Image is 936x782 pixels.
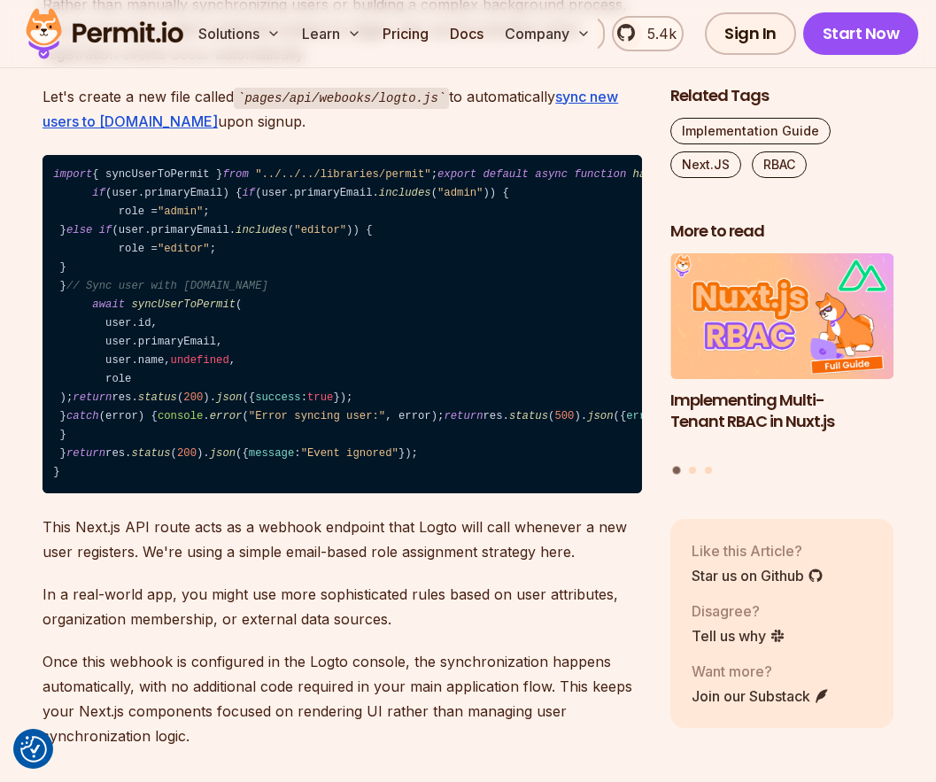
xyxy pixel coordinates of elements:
span: primaryEmail [294,187,372,199]
span: default [483,168,528,181]
span: true [307,391,333,404]
h2: More to read [670,221,893,243]
span: function [574,168,626,181]
img: Implementing Multi-Tenant RBAC in Nuxt.js [670,253,893,379]
span: error [210,410,243,422]
img: Permit logo [18,4,191,64]
span: "admin" [158,205,203,218]
span: if [92,187,105,199]
img: Revisit consent button [20,736,47,763]
a: 5.4k [612,16,684,51]
span: "../../../libraries/permit" [255,168,430,181]
span: status [138,391,177,404]
span: 200 [177,447,197,460]
span: status [509,410,548,422]
span: if [99,224,112,236]
span: return [73,391,112,404]
span: import [53,168,92,181]
p: Let's create a new file called to automatically upon signup. [43,84,642,135]
span: primaryEmail [138,336,216,348]
button: Solutions [191,16,288,51]
span: 200 [183,391,203,404]
p: In a real-world app, you might use more sophisticated rules based on user attributes, organizatio... [43,582,642,631]
p: Like this Article? [692,539,824,561]
span: return [444,410,483,422]
a: Sign In [705,12,796,55]
a: Start Now [803,12,919,55]
p: Disagree? [692,600,785,621]
p: Once this webhook is configured in the Logto console, the synchronization happens automatically, ... [43,649,642,748]
span: catch [66,410,99,422]
button: Go to slide 1 [673,466,681,474]
a: Join our Substack [692,685,830,706]
h3: Implementing Multi-Tenant RBAC in Nuxt.js [670,389,893,433]
span: syncUserToPermit [131,298,236,311]
span: export [437,168,476,181]
span: "editor" [294,224,346,236]
li: 1 of 3 [670,253,893,455]
button: Go to slide 2 [689,466,696,473]
p: This Next.js API route acts as a webhook endpoint that Logto will call whenever a new user regist... [43,515,642,564]
span: "editor" [158,243,210,255]
span: 5.4k [637,23,677,44]
span: // Sync user with [DOMAIN_NAME] [66,280,268,292]
p: Want more? [692,660,830,681]
span: else [66,224,92,236]
span: await [92,298,125,311]
div: Posts [670,253,893,476]
a: RBAC [752,151,807,178]
span: async [535,168,568,181]
span: error [626,410,659,422]
span: "Error syncing user:" [249,410,385,422]
span: primaryEmail [144,187,222,199]
span: json [210,447,236,460]
span: handler [633,168,678,181]
span: if [242,187,255,199]
span: json [216,391,242,404]
span: name [138,354,164,367]
a: Implementing Multi-Tenant RBAC in Nuxt.jsImplementing Multi-Tenant RBAC in Nuxt.js [670,253,893,455]
span: includes [236,224,288,236]
button: Go to slide 3 [705,466,712,473]
span: from [222,168,248,181]
span: success [255,391,300,404]
span: "Event ignored" [301,447,398,460]
button: Company [498,16,598,51]
span: message [249,447,294,460]
a: Pricing [375,16,436,51]
a: Implementation Guide [670,118,831,144]
a: Star us on Github [692,564,824,585]
button: Learn [295,16,368,51]
span: return [66,447,105,460]
code: pages/api/webooks/logto.js [234,88,449,109]
span: undefined [171,354,229,367]
span: "admin" [437,187,483,199]
a: Docs [443,16,491,51]
span: status [131,447,170,460]
span: id [138,317,151,329]
h2: Related Tags [670,85,893,107]
span: 500 [554,410,574,422]
code: { syncUserToPermit } ; ( ) { { event, user } = req. ; (event === ) { { role = ; (user. ) { (user.... [43,155,642,493]
a: Next.JS [670,151,741,178]
span: primaryEmail [151,224,229,236]
span: includes [379,187,431,199]
button: Consent Preferences [20,736,47,763]
span: console [158,410,203,422]
a: Tell us why [692,624,785,646]
span: json [587,410,613,422]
